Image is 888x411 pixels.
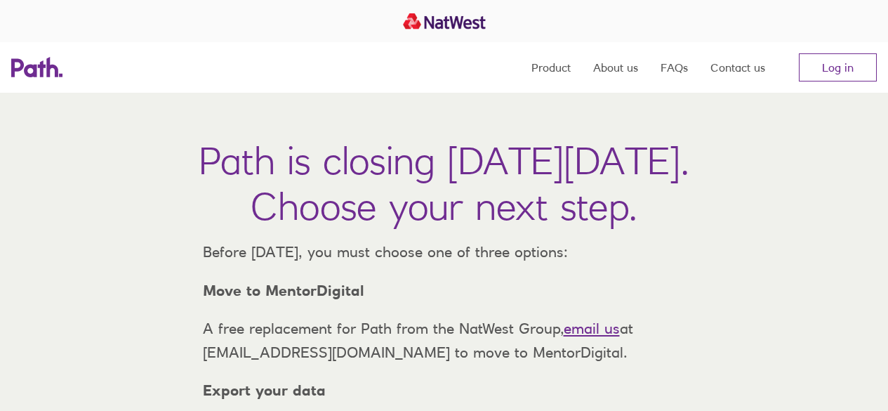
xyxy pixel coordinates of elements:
a: About us [593,42,638,93]
a: Contact us [710,42,765,93]
strong: Export your data [203,381,326,399]
strong: Move to MentorDigital [203,282,364,299]
p: A free replacement for Path from the NatWest Group, at [EMAIL_ADDRESS][DOMAIN_NAME] to move to Me... [192,317,697,364]
a: Product [531,42,571,93]
h1: Path is closing [DATE][DATE]. Choose your next step. [199,138,689,229]
p: Before [DATE], you must choose one of three options: [192,240,697,264]
a: Log in [799,53,877,81]
a: FAQs [661,42,688,93]
a: email us [564,320,620,337]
